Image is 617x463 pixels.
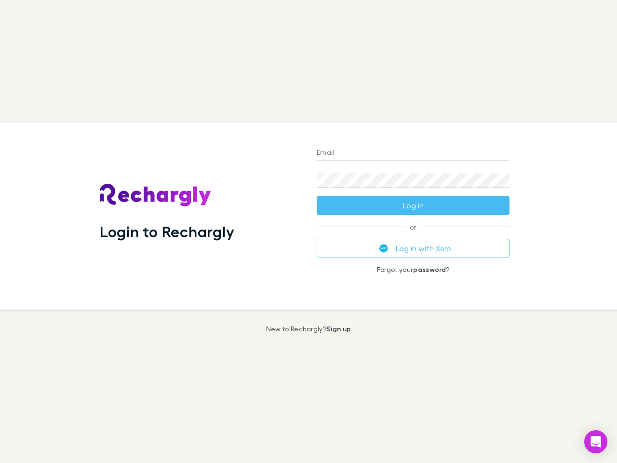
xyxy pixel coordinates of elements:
p: New to Rechargly? [266,325,351,333]
a: password [413,265,446,273]
button: Log in [317,196,510,215]
div: Open Intercom Messenger [584,430,607,453]
button: Log in with Xero [317,239,510,258]
p: Forgot your ? [317,266,510,273]
a: Sign up [326,325,351,333]
img: Rechargly's Logo [100,184,212,207]
h1: Login to Rechargly [100,222,234,241]
img: Xero's logo [379,244,388,253]
span: or [317,227,510,227]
